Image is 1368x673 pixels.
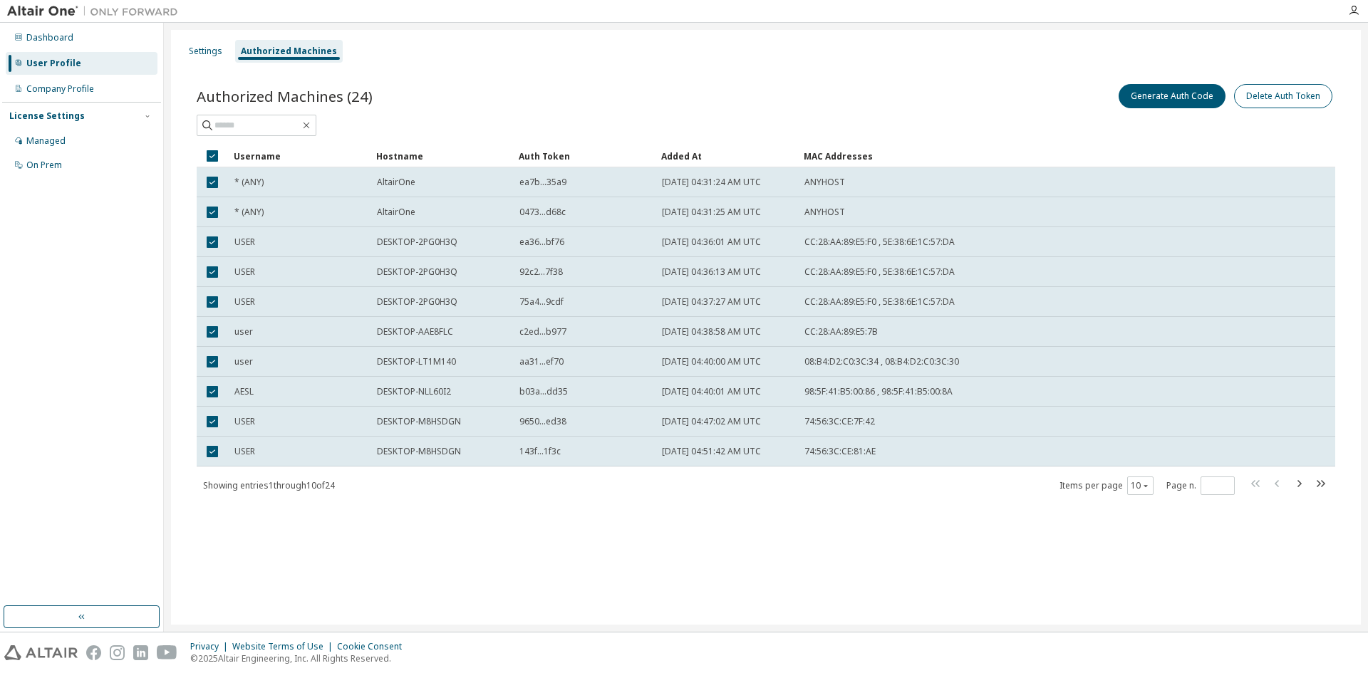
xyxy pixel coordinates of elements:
span: DESKTOP-LT1M140 [377,356,456,367]
span: * (ANY) [234,177,264,188]
div: Website Terms of Use [232,641,337,652]
span: ea36...bf76 [519,236,564,248]
span: 0473...d68c [519,207,566,218]
span: 08:B4:D2:C0:3C:34 , 08:B4:D2:C0:3C:30 [804,356,959,367]
span: Items per page [1059,476,1154,495]
span: DESKTOP-AAE8FLC [377,326,453,338]
span: DESKTOP-2PG0H3Q [377,296,457,308]
span: 143f...1f3c [519,446,561,457]
span: CC:28:AA:89:E5:F0 , 5E:38:6E:1C:57:DA [804,266,955,278]
span: ANYHOST [804,207,845,218]
span: user [234,356,253,367]
div: Authorized Machines [241,46,337,57]
span: DESKTOP-M8HSDGN [377,416,461,427]
span: CC:28:AA:89:E5:F0 , 5E:38:6E:1C:57:DA [804,296,955,308]
span: [DATE] 04:51:42 AM UTC [662,446,761,457]
span: CC:28:AA:89:E5:F0 , 5E:38:6E:1C:57:DA [804,236,955,248]
span: [DATE] 04:40:00 AM UTC [662,356,761,367]
span: 98:5F:41:B5:00:86 , 98:5F:41:B5:00:8A [804,386,953,397]
div: Added At [661,145,792,167]
span: [DATE] 04:36:13 AM UTC [662,266,761,278]
span: [DATE] 04:37:27 AM UTC [662,296,761,308]
span: AltairOne [377,177,415,188]
p: © 2025 Altair Engineering, Inc. All Rights Reserved. [190,652,410,664]
span: AltairOne [377,207,415,218]
button: 10 [1131,480,1150,491]
div: MAC Addresses [804,145,1186,167]
span: USER [234,266,255,278]
div: Privacy [190,641,232,652]
div: On Prem [26,160,62,171]
img: linkedin.svg [133,645,148,660]
span: DESKTOP-NLL60I2 [377,386,451,397]
div: Dashboard [26,32,73,43]
span: Authorized Machines (24) [197,86,373,106]
span: * (ANY) [234,207,264,218]
div: User Profile [26,58,81,69]
span: USER [234,236,255,248]
span: [DATE] 04:31:24 AM UTC [662,177,761,188]
img: youtube.svg [157,645,177,660]
span: DESKTOP-2PG0H3Q [377,266,457,278]
span: USER [234,296,255,308]
img: instagram.svg [110,645,125,660]
span: [DATE] 04:36:01 AM UTC [662,236,761,248]
button: Delete Auth Token [1234,84,1332,108]
div: License Settings [9,110,85,122]
span: [DATE] 04:40:01 AM UTC [662,386,761,397]
div: Username [234,145,365,167]
span: c2ed...b977 [519,326,566,338]
span: CC:28:AA:89:E5:7B [804,326,878,338]
span: ea7b...35a9 [519,177,566,188]
span: DESKTOP-M8HSDGN [377,446,461,457]
span: ANYHOST [804,177,845,188]
div: Auth Token [519,145,650,167]
div: Settings [189,46,222,57]
span: USER [234,416,255,427]
span: USER [234,446,255,457]
span: 9650...ed38 [519,416,566,427]
span: 75a4...9cdf [519,296,564,308]
span: DESKTOP-2PG0H3Q [377,236,457,248]
div: Managed [26,135,66,147]
div: Company Profile [26,83,94,95]
img: altair_logo.svg [4,645,78,660]
span: 92c2...7f38 [519,266,563,278]
span: [DATE] 04:31:25 AM UTC [662,207,761,218]
span: 74:56:3C:CE:7F:42 [804,416,875,427]
span: user [234,326,253,338]
button: Generate Auth Code [1119,84,1225,108]
span: b03a...dd35 [519,386,568,397]
span: Showing entries 1 through 10 of 24 [203,479,335,491]
div: Hostname [376,145,507,167]
span: aa31...ef70 [519,356,564,367]
span: [DATE] 04:47:02 AM UTC [662,416,761,427]
span: AESL [234,386,254,397]
span: [DATE] 04:38:58 AM UTC [662,326,761,338]
div: Cookie Consent [337,641,410,652]
img: Altair One [7,4,185,19]
img: facebook.svg [86,645,101,660]
span: 74:56:3C:CE:81:AE [804,446,876,457]
span: Page n. [1166,476,1235,495]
